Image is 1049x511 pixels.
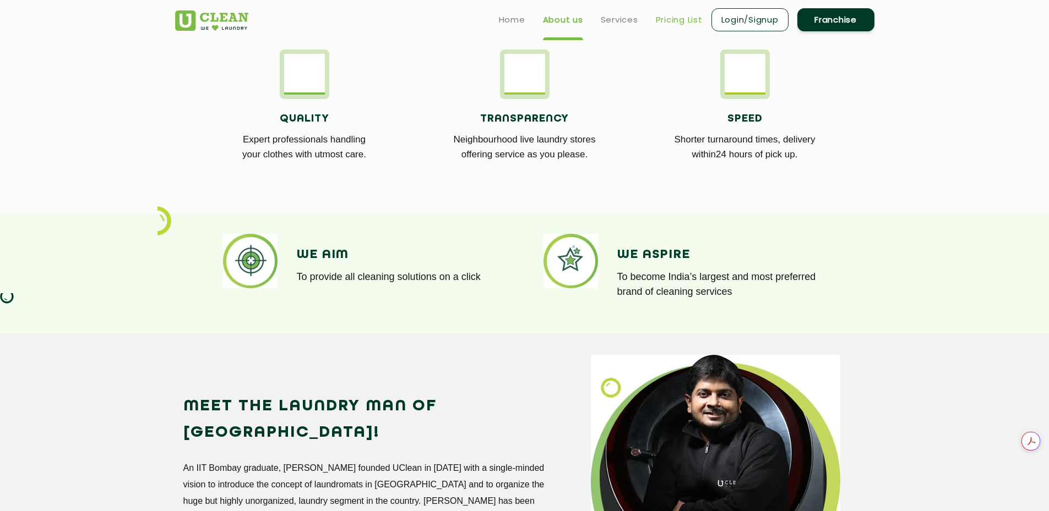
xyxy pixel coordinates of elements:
a: Services [601,13,638,26]
img: promise_icon_4_11zon.webp [223,234,278,288]
p: To provide all cleaning solutions on a click [297,270,508,284]
h4: We Aspire [617,248,829,262]
img: icon_2.png [157,206,171,235]
h4: Transparency [423,113,627,125]
p: Expert professionals handling your clothes with utmost care. [203,132,406,162]
img: promise_icon_3_11zon.webp [725,54,765,92]
img: Laundry [284,54,325,92]
h4: We Aim [297,248,508,262]
img: UClean Laundry and Dry Cleaning [175,10,248,31]
a: Login/Signup [711,8,789,31]
a: Home [499,13,525,26]
p: To become India’s largest and most preferred brand of cleaning services [617,270,829,299]
a: About us [543,13,583,26]
h4: Speed [643,113,847,125]
a: Pricing List [656,13,703,26]
p: Neighbourhood live laundry stores offering service as you please. [423,132,627,162]
h4: Quality [203,113,406,125]
p: Shorter turnaround times, delivery within24 hours of pick up. [643,132,847,162]
img: promise_icon_5_11zon.webp [543,234,598,288]
h2: Meet the Laundry Man of [GEOGRAPHIC_DATA]! [183,393,547,446]
a: Franchise [797,8,874,31]
img: promise_icon_2_11zon.webp [504,54,545,92]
